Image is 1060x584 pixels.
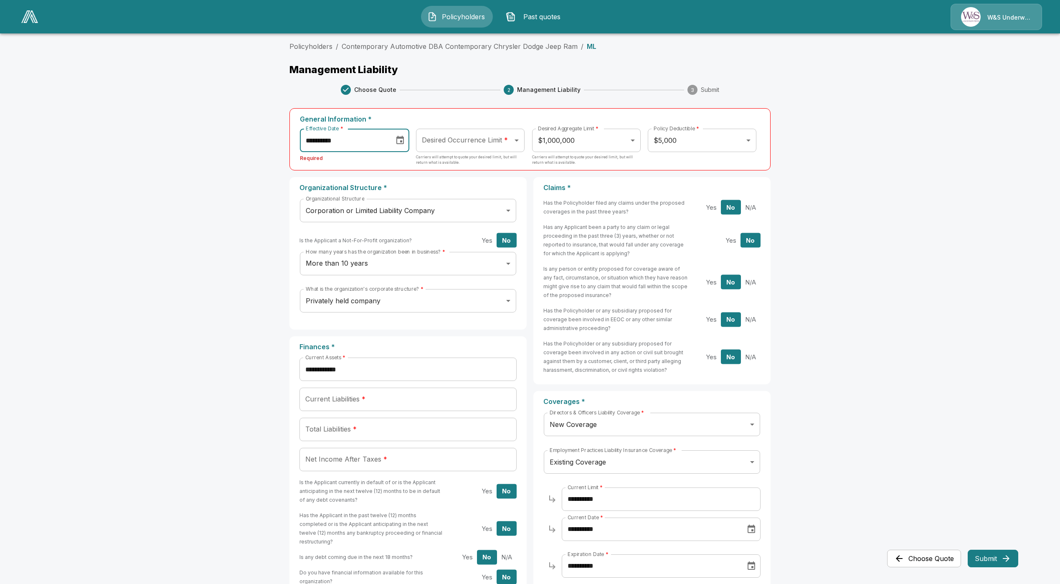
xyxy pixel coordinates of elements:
button: Submit [968,550,1018,567]
h6: Has any Applicant been a party to any claim or legal proceeding in the past three (3) years, whet... [543,223,688,258]
button: Yes [457,550,477,564]
label: Directors & Officers Liability Coverage [550,409,644,416]
label: Expiration Date [568,551,609,558]
p: Finances * [299,343,517,351]
button: No [721,350,741,364]
span: Choose Quote [354,86,396,94]
button: Yes [477,484,497,498]
a: Contemporary Automotive DBA Contemporary Chrysler Dodge Jeep Ram [342,42,578,51]
img: Policyholders Icon [427,12,437,22]
label: Effective Date [306,125,343,132]
a: Policyholders [289,42,332,51]
div: $5,000 [648,129,756,152]
img: Agency Icon [961,7,981,27]
button: N/A [740,275,761,289]
p: Required [300,155,323,162]
button: N/A [497,550,517,564]
div: New Coverage [544,413,760,436]
button: Choose Quote [887,550,961,567]
h6: Is the Applicant currently in default of or is the Applicant anticipating in the next twelve (12)... [299,478,444,504]
nav: breadcrumb [289,41,771,51]
button: Choose date [392,132,408,149]
p: Claims * [543,184,761,192]
span: Submit [701,86,719,94]
label: Current Limit [568,484,603,491]
p: Management Liability [289,65,771,75]
label: Employment Practices Liability Insurance Coverage [550,447,676,454]
label: Organizational Structure [306,195,364,202]
button: Yes [477,521,497,536]
span: Management Liability [517,86,581,94]
button: N/A [740,312,761,327]
p: Carriers will attempt to quote your desired limit, but will return what is available. [416,154,525,171]
button: Yes [701,350,721,364]
button: No [497,521,517,536]
button: Choose date, selected date is Aug 25, 2025 [743,521,760,538]
label: Policy Deductible [654,125,699,132]
button: Yes [721,233,741,248]
label: Current Date [568,514,603,521]
a: Agency IconW&S Underwriters [951,4,1042,30]
li: / [336,41,338,51]
div: Privately held company [300,289,516,312]
span: Policyholders [441,12,487,22]
button: Yes [701,200,721,215]
button: No [721,200,741,215]
button: Yes [701,275,721,289]
text: 3 [691,87,694,93]
button: Policyholders IconPolicyholders [421,6,493,28]
label: Desired Aggregate Limit [538,125,598,132]
p: W&S Underwriters [987,13,1032,22]
h6: Is any person or entity proposed for coverage aware of any fact, circumstance, or situation which... [543,264,688,300]
span: Past quotes [519,12,565,22]
button: Choose date, selected date is Sep 1, 2025 [743,558,760,574]
img: Past quotes Icon [506,12,516,22]
label: How many years has the organization been in business? [306,248,445,255]
button: No [497,484,517,498]
p: ML [587,43,596,50]
h6: Is any debt coming due in the next 18 months? [299,553,413,561]
div: Corporation or Limited Liability Company [300,199,516,222]
button: No [721,312,741,327]
button: Yes [701,312,721,327]
img: AA Logo [21,10,38,23]
h6: Has the Applicant in the past twelve (12) months completed or is the Applicant anticipating in th... [299,511,444,546]
li: / [581,41,583,51]
h6: Has the Policyholder or any subsidiary proposed for coverage been involved in any action or civil... [543,339,688,374]
button: No [477,550,497,564]
div: Existing Coverage [544,450,760,474]
button: N/A [740,200,761,215]
button: N/A [740,350,761,364]
label: What is the organization's corporate structure? [306,285,423,292]
h6: Has the Policyholder filed any claims under the proposed coverages in the past three years? [543,198,688,216]
label: Current Assets [305,354,345,361]
p: Organizational Structure * [299,184,517,192]
div: More than 10 years [300,252,516,275]
button: Yes [477,233,497,248]
text: 2 [507,87,510,93]
div: $1,000,000 [532,129,641,152]
button: Past quotes IconPast quotes [500,6,571,28]
button: No [497,233,517,248]
p: Coverages * [543,398,761,406]
p: General Information * [300,115,760,123]
h6: Has the Policyholder or any subsidiary proposed for coverage been involved in EEOC or any other s... [543,306,688,333]
button: No [740,233,761,248]
p: Carriers will attempt to quote your desired limit, but will return what is available. [532,154,641,171]
h6: Is the Applicant a Not-For-Profit organization? [299,236,412,245]
button: No [721,275,741,289]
